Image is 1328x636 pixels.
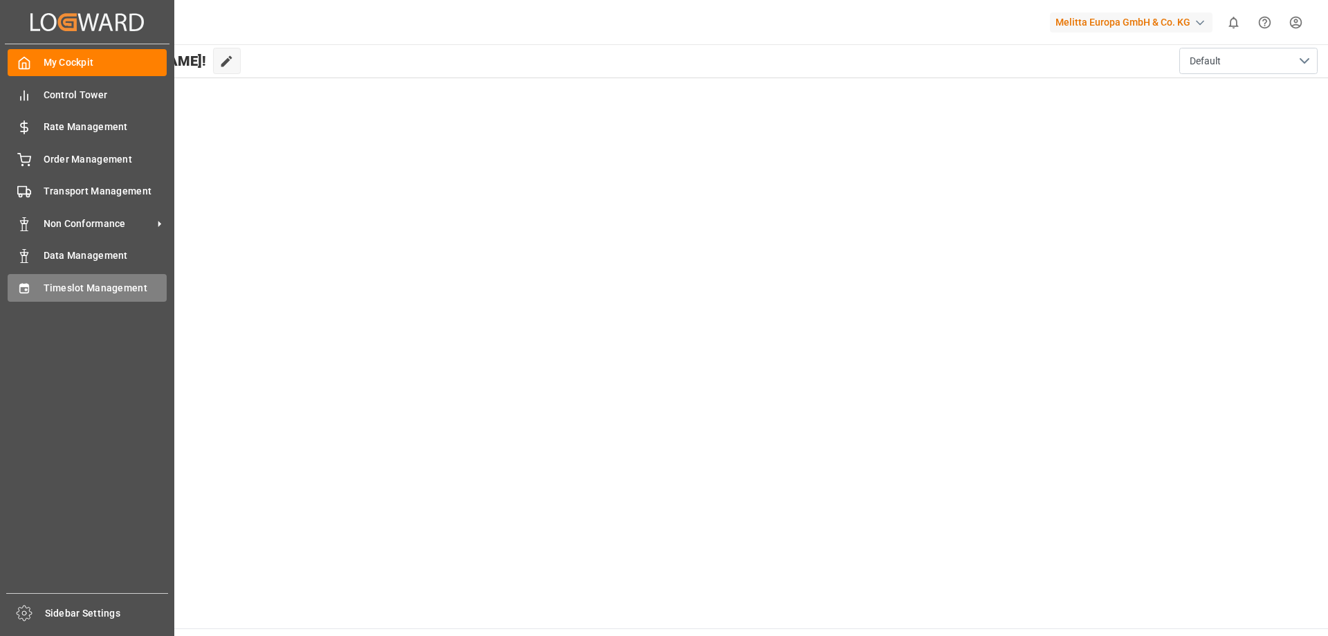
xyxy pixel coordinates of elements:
[1050,9,1218,35] button: Melitta Europa GmbH & Co. KG
[44,88,167,102] span: Control Tower
[57,48,206,74] span: Hello [PERSON_NAME]!
[44,217,153,231] span: Non Conformance
[44,184,167,199] span: Transport Management
[44,248,167,263] span: Data Management
[44,152,167,167] span: Order Management
[8,81,167,108] a: Control Tower
[1249,7,1280,38] button: Help Center
[8,113,167,140] a: Rate Management
[44,55,167,70] span: My Cockpit
[1179,48,1318,74] button: open menu
[1050,12,1212,33] div: Melitta Europa GmbH & Co. KG
[8,178,167,205] a: Transport Management
[8,145,167,172] a: Order Management
[8,274,167,301] a: Timeslot Management
[8,49,167,76] a: My Cockpit
[1218,7,1249,38] button: show 0 new notifications
[44,120,167,134] span: Rate Management
[1190,54,1221,69] span: Default
[44,281,167,296] span: Timeslot Management
[8,242,167,269] a: Data Management
[45,606,169,621] span: Sidebar Settings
